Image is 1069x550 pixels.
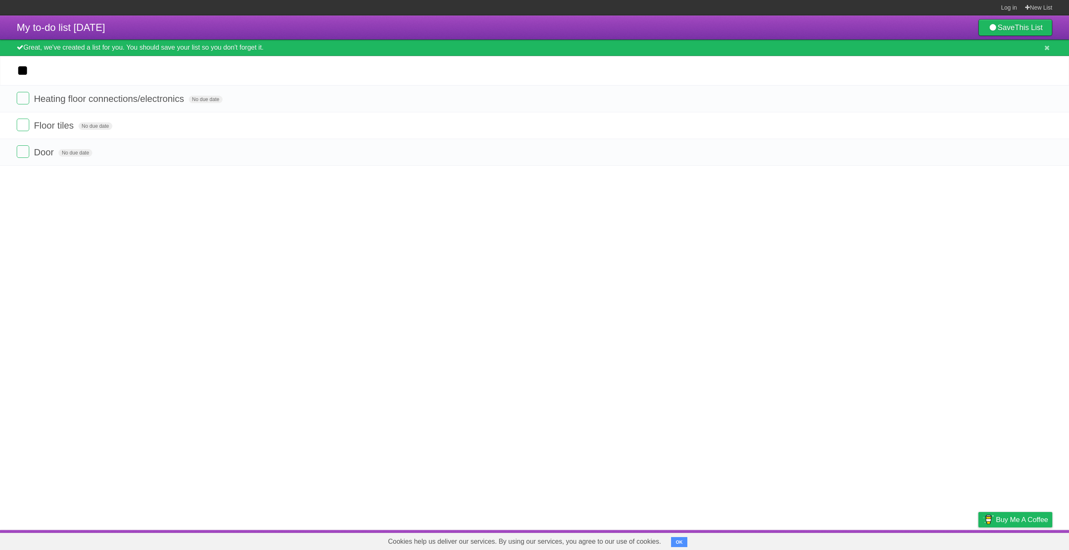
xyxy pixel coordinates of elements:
[34,147,56,157] span: Door
[968,532,989,548] a: Privacy
[17,145,29,158] label: Done
[189,96,223,103] span: No due date
[17,22,105,33] span: My to-do list [DATE]
[671,537,687,547] button: OK
[895,532,929,548] a: Developers
[867,532,885,548] a: About
[1015,23,1043,32] b: This List
[983,512,994,527] img: Buy me a coffee
[34,120,76,131] span: Floor tiles
[17,119,29,131] label: Done
[79,122,112,130] span: No due date
[1000,532,1052,548] a: Suggest a feature
[978,512,1052,527] a: Buy me a coffee
[978,19,1052,36] a: SaveThis List
[996,512,1048,527] span: Buy me a coffee
[34,94,186,104] span: Heating floor connections/electronics
[58,149,92,157] span: No due date
[380,533,669,550] span: Cookies help us deliver our services. By using our services, you agree to our use of cookies.
[17,92,29,104] label: Done
[939,532,958,548] a: Terms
